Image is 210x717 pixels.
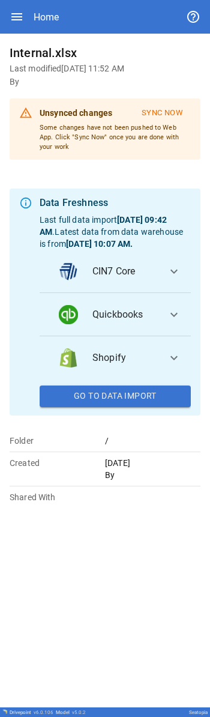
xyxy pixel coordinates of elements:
[92,264,157,279] span: CIN7 Core
[40,215,167,237] b: [DATE] 09:42 AM
[92,307,157,322] span: Quickbooks
[134,103,191,123] button: Sync Now
[10,76,200,89] h6: By
[189,710,208,715] div: Seatopia
[34,11,59,23] div: Home
[167,351,181,365] span: expand_more
[92,351,157,365] span: Shopify
[167,307,181,322] span: expand_more
[59,348,78,368] img: data_logo
[105,469,200,481] p: By
[167,264,181,279] span: expand_more
[105,435,200,447] p: /
[10,491,105,503] p: Shared With
[59,262,78,281] img: data_logo
[10,435,105,447] p: Folder
[66,239,133,249] b: [DATE] 10:07 AM .
[56,710,86,715] div: Model
[40,123,191,151] p: Some changes have not been pushed to Web App. Click "Sync Now" once you are done with your work
[2,709,7,714] img: Drivepoint
[40,386,191,407] button: Go To Data Import
[10,710,53,715] div: Drivepoint
[72,710,86,715] span: v 5.0.2
[59,305,78,324] img: data_logo
[40,108,112,118] b: Unsynced changes
[40,336,191,380] button: data_logoShopify
[10,62,200,76] h6: Last modified [DATE] 11:52 AM
[40,196,191,210] div: Data Freshness
[10,457,105,469] p: Created
[40,214,191,250] p: Last full data import . Latest data from data warehouse is from
[10,43,200,62] h6: Internal.xlsx
[40,250,191,293] button: data_logoCIN7 Core
[34,710,53,715] span: v 6.0.106
[105,457,200,469] p: [DATE]
[40,293,191,336] button: data_logoQuickbooks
